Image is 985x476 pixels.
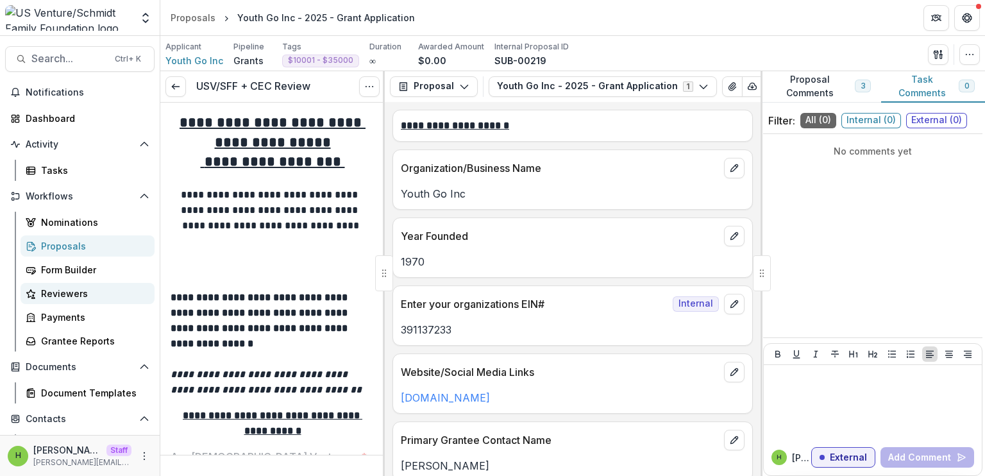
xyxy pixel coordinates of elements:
[41,216,144,229] div: Nominations
[724,430,745,450] button: edit
[41,287,144,300] div: Reviewers
[800,113,836,128] span: All ( 0 )
[401,160,719,176] p: Organization/Business Name
[808,346,823,362] button: Italicize
[903,346,918,362] button: Ordered List
[861,81,865,90] span: 3
[21,434,155,455] a: Grantees
[33,457,131,468] p: [PERSON_NAME][EMAIL_ADDRESS][DOMAIN_NAME]
[41,239,144,253] div: Proposals
[26,87,149,98] span: Notifications
[233,41,264,53] p: Pipeline
[5,5,131,31] img: US Venture/Schmidt Family Foundation logo
[768,113,795,128] p: Filter:
[401,296,668,312] p: Enter your organizations EIN#
[5,357,155,377] button: Open Documents
[418,54,446,67] p: $0.00
[724,362,745,382] button: edit
[5,108,155,129] a: Dashboard
[401,364,719,380] p: Website/Social Media Links
[41,386,144,400] div: Document Templates
[964,81,969,90] span: 0
[724,158,745,178] button: edit
[282,41,301,53] p: Tags
[830,452,867,463] p: External
[724,294,745,314] button: edit
[418,41,484,53] p: Awarded Amount
[401,391,490,404] a: [DOMAIN_NAME]
[5,134,155,155] button: Open Activity
[171,11,215,24] div: Proposals
[165,41,201,53] p: Applicant
[906,113,967,128] span: External ( 0 )
[722,76,743,97] button: View Attached Files
[401,432,719,448] p: Primary Grantee Contact Name
[41,334,144,348] div: Grantee Reports
[196,80,310,92] h3: USV/SFF + CEC Review
[21,259,155,280] a: Form Builder
[789,346,804,362] button: Underline
[390,76,478,97] button: Proposal
[841,113,901,128] span: Internal ( 0 )
[941,346,957,362] button: Align Center
[106,445,131,456] p: Staff
[237,11,415,24] div: Youth Go Inc - 2025 - Grant Application
[923,5,949,31] button: Partners
[21,307,155,328] a: Payments
[865,346,880,362] button: Heading 2
[960,346,975,362] button: Align Right
[673,296,719,312] span: Internal
[137,5,155,31] button: Open entity switcher
[369,41,401,53] p: Duration
[359,76,380,97] button: Options
[401,322,745,337] p: 391137233
[369,54,376,67] p: ∞
[21,330,155,352] a: Grantee Reports
[15,452,21,460] div: Himanshu
[41,263,144,276] div: Form Builder
[288,56,353,65] span: $10001 - $35000
[768,144,977,158] p: No comments yet
[880,447,974,468] button: Add Comment
[21,283,155,304] a: Reviewers
[21,160,155,181] a: Tasks
[494,54,546,67] p: SUB-00219
[792,451,811,464] p: [PERSON_NAME]
[112,52,144,66] div: Ctrl + K
[26,362,134,373] span: Documents
[41,310,144,324] div: Payments
[26,414,134,425] span: Contacts
[41,164,144,177] div: Tasks
[165,8,420,27] nav: breadcrumb
[5,46,155,72] button: Search...
[401,458,745,473] p: [PERSON_NAME]
[494,41,569,53] p: Internal Proposal ID
[31,53,107,65] span: Search...
[165,54,223,67] a: Youth Go Inc
[5,409,155,429] button: Open Contacts
[884,346,900,362] button: Bullet List
[770,346,786,362] button: Bold
[5,82,155,103] button: Notifications
[846,346,861,362] button: Heading 1
[724,226,745,246] button: edit
[401,228,719,244] p: Year Founded
[777,454,782,461] div: Himanshu
[761,71,881,103] button: Proposal Comments
[5,186,155,207] button: Open Workflows
[233,54,264,67] p: Grants
[401,254,745,269] p: 1970
[881,71,985,103] button: Task Comments
[26,191,134,202] span: Workflows
[26,139,134,150] span: Activity
[489,76,717,97] button: Youth Go Inc - 2025 - Grant Application1
[21,235,155,257] a: Proposals
[21,212,155,233] a: Nominations
[827,346,843,362] button: Strike
[33,443,101,457] p: [PERSON_NAME]
[811,447,875,468] button: External
[954,5,980,31] button: Get Help
[21,382,155,404] a: Document Templates
[922,346,938,362] button: Align Left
